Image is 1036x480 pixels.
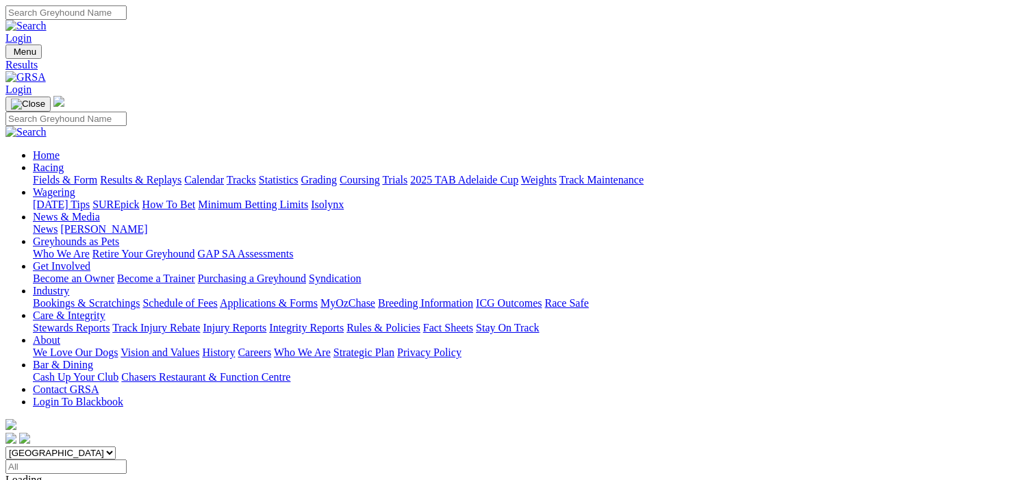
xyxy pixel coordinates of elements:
a: Become a Trainer [117,273,195,284]
a: Privacy Policy [397,346,462,358]
button: Toggle navigation [5,45,42,59]
a: GAP SA Assessments [198,248,294,260]
a: Statistics [259,174,299,186]
img: twitter.svg [19,433,30,444]
a: Home [33,149,60,161]
a: Results [5,59,1031,71]
a: Fields & Form [33,174,97,186]
a: Coursing [340,174,380,186]
div: Care & Integrity [33,322,1031,334]
a: Careers [238,346,271,358]
img: facebook.svg [5,433,16,444]
a: Industry [33,285,69,296]
div: About [33,346,1031,359]
a: Racing [33,162,64,173]
div: Greyhounds as Pets [33,248,1031,260]
a: [PERSON_NAME] [60,223,147,235]
img: GRSA [5,71,46,84]
span: Menu [14,47,36,57]
a: Login [5,84,31,95]
a: Cash Up Your Club [33,371,118,383]
div: Bar & Dining [33,371,1031,383]
a: Isolynx [311,199,344,210]
a: Retire Your Greyhound [92,248,195,260]
input: Search [5,112,127,126]
a: Bookings & Scratchings [33,297,140,309]
a: Rules & Policies [346,322,420,333]
a: About [33,334,60,346]
a: News [33,223,58,235]
img: Search [5,126,47,138]
div: Wagering [33,199,1031,211]
a: Minimum Betting Limits [198,199,308,210]
a: Applications & Forms [220,297,318,309]
a: Race Safe [544,297,588,309]
a: 2025 TAB Adelaide Cup [410,174,518,186]
input: Search [5,5,127,20]
button: Toggle navigation [5,97,51,112]
a: Care & Integrity [33,310,105,321]
a: Stay On Track [476,322,539,333]
a: Purchasing a Greyhound [198,273,306,284]
input: Select date [5,459,127,474]
a: Fact Sheets [423,322,473,333]
a: How To Bet [142,199,196,210]
div: Get Involved [33,273,1031,285]
a: Track Maintenance [559,174,644,186]
img: logo-grsa-white.png [5,419,16,430]
a: Greyhounds as Pets [33,236,119,247]
a: Weights [521,174,557,186]
img: Close [11,99,45,110]
a: Bar & Dining [33,359,93,370]
div: News & Media [33,223,1031,236]
a: Who We Are [33,248,90,260]
a: Trials [382,174,407,186]
a: History [202,346,235,358]
a: ICG Outcomes [476,297,542,309]
a: [DATE] Tips [33,199,90,210]
a: Track Injury Rebate [112,322,200,333]
a: Contact GRSA [33,383,99,395]
a: Chasers Restaurant & Function Centre [121,371,290,383]
a: Tracks [227,174,256,186]
div: Racing [33,174,1031,186]
a: We Love Our Dogs [33,346,118,358]
a: Integrity Reports [269,322,344,333]
a: MyOzChase [320,297,375,309]
a: Become an Owner [33,273,114,284]
a: Calendar [184,174,224,186]
img: Search [5,20,47,32]
a: SUREpick [92,199,139,210]
a: Login To Blackbook [33,396,123,407]
a: Grading [301,174,337,186]
a: Get Involved [33,260,90,272]
a: Vision and Values [121,346,199,358]
a: Strategic Plan [333,346,394,358]
a: Syndication [309,273,361,284]
a: Results & Replays [100,174,181,186]
div: Industry [33,297,1031,310]
a: Schedule of Fees [142,297,217,309]
a: Breeding Information [378,297,473,309]
a: Login [5,32,31,44]
img: logo-grsa-white.png [53,96,64,107]
a: News & Media [33,211,100,223]
a: Injury Reports [203,322,266,333]
a: Who We Are [274,346,331,358]
a: Wagering [33,186,75,198]
a: Stewards Reports [33,322,110,333]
